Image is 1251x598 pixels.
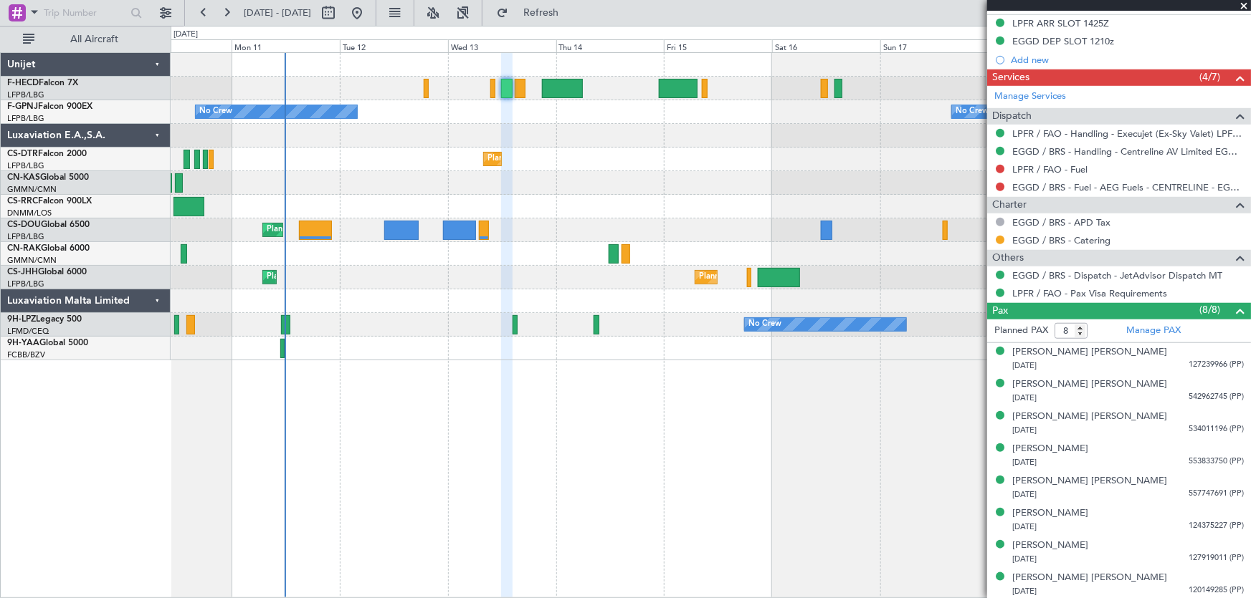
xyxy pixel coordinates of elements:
[267,266,493,288] div: Planned Maint [GEOGRAPHIC_DATA] ([GEOGRAPHIC_DATA])
[7,208,52,218] a: DNMM/LOS
[7,268,87,276] a: CS-JHHGlobal 6000
[994,324,1048,338] label: Planned PAX
[1012,521,1037,532] span: [DATE]
[1189,584,1244,597] span: 120149285 (PP)
[1012,506,1088,521] div: [PERSON_NAME]
[664,39,772,52] div: Fri 15
[232,39,340,52] div: Mon 11
[1012,489,1037,500] span: [DATE]
[267,219,493,241] div: Planned Maint [GEOGRAPHIC_DATA] ([GEOGRAPHIC_DATA])
[1189,520,1244,532] span: 124375227 (PP)
[1012,287,1167,299] a: LPFR / FAO - Pax Visa Requirements
[244,6,311,19] span: [DATE] - [DATE]
[7,349,45,360] a: FCBB/BZV
[1189,488,1244,500] span: 557747691 (PP)
[7,315,82,324] a: 9H-LPZLegacy 500
[1126,324,1181,338] a: Manage PAX
[7,231,44,242] a: LFPB/LBG
[487,148,561,170] div: Planned Maint Sofia
[7,79,39,87] span: F-HECD
[7,102,38,111] span: F-GPNJ
[7,173,89,182] a: CN-KASGlobal 5000
[956,101,989,122] div: No Crew
[44,2,126,24] input: Trip Number
[699,266,925,288] div: Planned Maint [GEOGRAPHIC_DATA] ([GEOGRAPHIC_DATA])
[1012,539,1088,553] div: [PERSON_NAME]
[7,197,38,206] span: CS-RRC
[7,197,92,206] a: CS-RRCFalcon 900LX
[1012,425,1037,435] span: [DATE]
[7,221,41,229] span: CS-DOU
[1012,234,1110,246] a: EGGD / BRS - Catering
[7,244,90,253] a: CN-RAKGlobal 6000
[7,255,57,266] a: GMMN/CMN
[16,28,156,51] button: All Aircraft
[1199,302,1220,317] span: (8/8)
[1012,127,1244,140] a: LPFR / FAO - Handling - Execujet (Ex-Sky Valet) LPFR / FAO
[1012,181,1244,193] a: EGGD / BRS - Fuel - AEG Fuels - CENTRELINE - EGGD / BRS
[992,69,1029,86] span: Services
[992,108,1032,125] span: Dispatch
[1012,269,1222,281] a: EGGD / BRS - Dispatch - JetAdvisor Dispatch MT
[7,326,49,337] a: LFMD/CEQ
[7,173,40,182] span: CN-KAS
[448,39,556,52] div: Wed 13
[199,101,232,122] div: No Crew
[992,303,1008,319] span: Pax
[124,39,232,52] div: Sun 10
[1012,377,1167,392] div: [PERSON_NAME] [PERSON_NAME]
[340,39,448,52] div: Tue 12
[1012,17,1109,29] div: LPFR ARR SLOT 1425Z
[1189,455,1244,468] span: 553833750 (PP)
[1012,554,1037,564] span: [DATE]
[7,150,38,158] span: CS-DTR
[992,250,1024,266] span: Others
[7,102,92,111] a: F-GPNJFalcon 900EX
[1189,552,1244,564] span: 127919011 (PP)
[1012,360,1037,371] span: [DATE]
[1012,571,1167,585] div: [PERSON_NAME] [PERSON_NAME]
[992,197,1027,213] span: Charter
[7,339,39,347] span: 9H-YAA
[994,90,1066,104] a: Manage Services
[7,184,57,195] a: GMMN/CMN
[1012,163,1088,175] a: LPFR / FAO - Fuel
[880,39,989,52] div: Sun 17
[1012,35,1114,47] div: EGGD DEP SLOT 1210z
[1199,69,1220,85] span: (4/7)
[1012,345,1167,360] div: [PERSON_NAME] [PERSON_NAME]
[7,79,78,87] a: F-HECDFalcon 7X
[7,244,41,253] span: CN-RAK
[1012,216,1110,228] a: EGGD / BRS - APD Tax
[173,29,198,41] div: [DATE]
[1012,145,1244,158] a: EGGD / BRS - Handling - Centreline AV Limited EGGD / BRS
[1012,392,1037,403] span: [DATE]
[7,113,44,124] a: LFPB/LBG
[556,39,665,52] div: Thu 14
[7,90,44,100] a: LFPB/LBG
[1012,586,1037,597] span: [DATE]
[7,279,44,289] a: LFPB/LBG
[772,39,880,52] div: Sat 16
[7,150,87,158] a: CS-DTRFalcon 2000
[37,34,151,44] span: All Aircraft
[7,339,88,347] a: 9H-YAAGlobal 5000
[748,314,781,335] div: No Crew
[511,8,571,18] span: Refresh
[7,268,38,276] span: CS-JHH
[7,160,44,171] a: LFPB/LBG
[1012,474,1167,488] div: [PERSON_NAME] [PERSON_NAME]
[7,315,36,324] span: 9H-LPZ
[1012,442,1088,456] div: [PERSON_NAME]
[1189,391,1244,403] span: 542962745 (PP)
[1189,359,1244,371] span: 127239966 (PP)
[7,221,90,229] a: CS-DOUGlobal 6500
[1012,410,1167,424] div: [PERSON_NAME] [PERSON_NAME]
[1012,457,1037,468] span: [DATE]
[490,1,576,24] button: Refresh
[1189,423,1244,435] span: 534011196 (PP)
[1011,54,1244,66] div: Add new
